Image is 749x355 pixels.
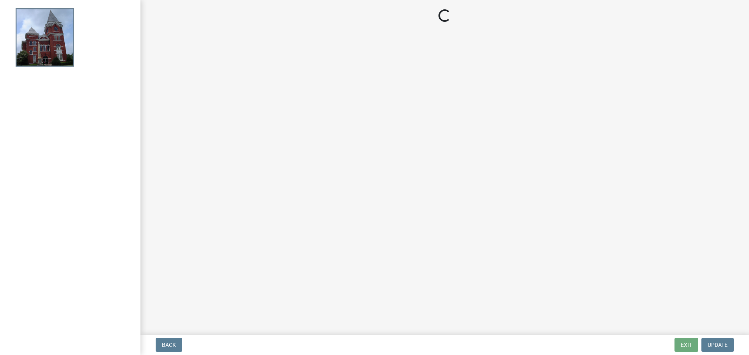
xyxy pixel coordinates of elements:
[674,338,698,352] button: Exit
[708,342,728,348] span: Update
[16,8,74,67] img: Talbot County, Georgia
[701,338,734,352] button: Update
[162,342,176,348] span: Back
[156,338,182,352] button: Back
